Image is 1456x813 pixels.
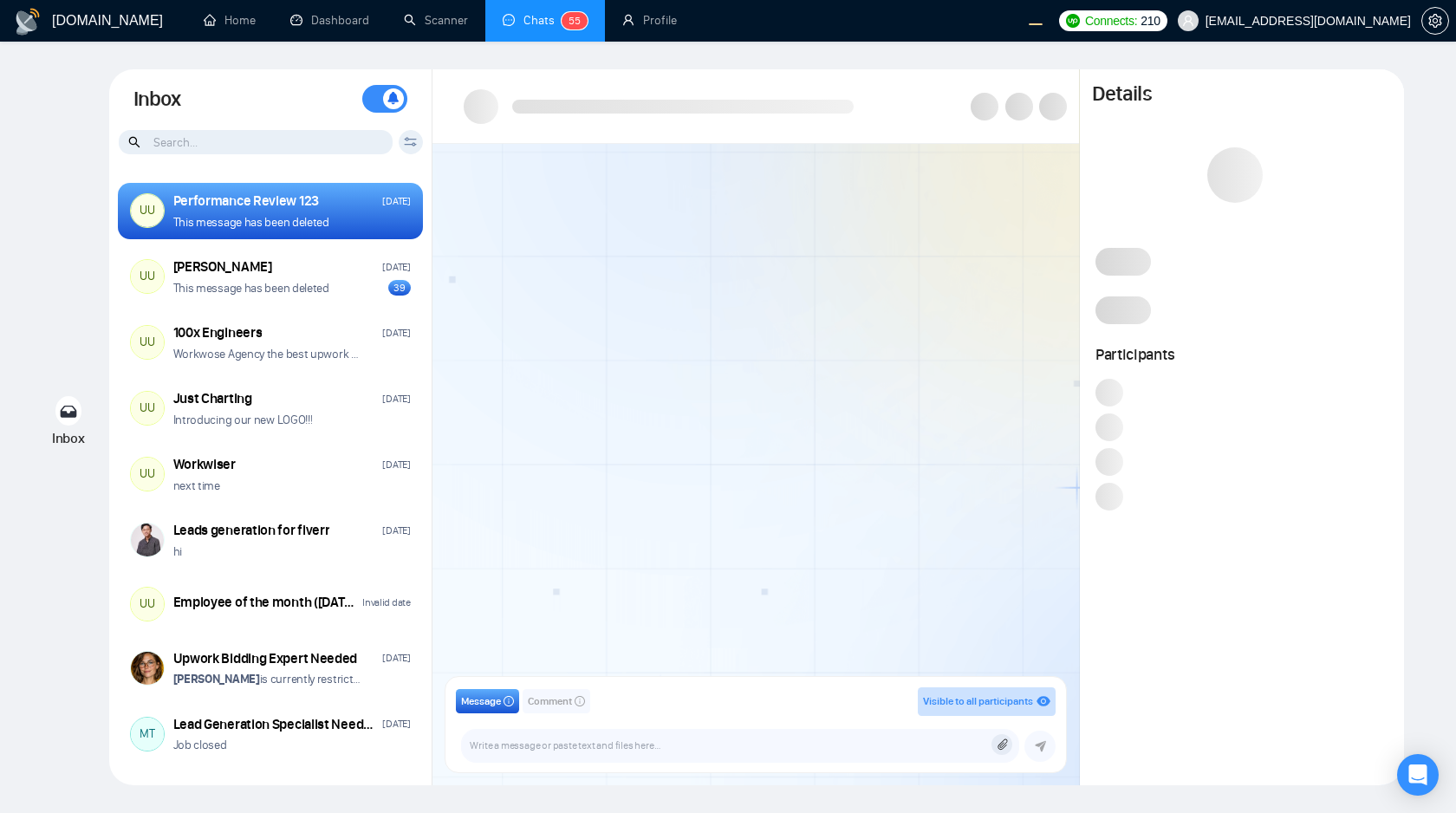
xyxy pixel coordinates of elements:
p: hi [173,543,182,560]
span: info-circle [575,696,585,706]
button: Commentinfo-circle [523,689,590,713]
p: Workwose Agency the best upwork agency ever �� [173,346,363,362]
div: MT [131,718,164,751]
div: 39 [388,280,411,296]
p: Introducing our new LOGO!!! [173,412,313,428]
div: Just Charting [173,389,252,408]
button: Messageinfo-circle [456,689,519,713]
div: [DATE] [382,457,410,473]
div: UU [131,458,164,491]
div: UU [131,194,164,227]
div: UU [131,392,164,425]
img: upwork-logo.png [1066,14,1080,28]
div: [DATE] [382,325,410,341]
h1: Inbox [133,85,181,114]
span: Comment [528,693,572,710]
strong: [PERSON_NAME] [173,672,260,686]
sup: 55 [562,12,588,29]
span: Inbox [52,430,85,446]
div: UU [131,588,164,621]
div: [DATE] [382,523,410,539]
div: Upwork Bidding Expert Needed [173,649,358,668]
div: Employee of the month ([DATE]) [173,593,358,612]
span: 5 [575,15,581,27]
a: setting [1421,14,1449,28]
h1: Details [1092,81,1151,107]
span: Connects: [1085,11,1137,30]
span: Visible to all participants [923,695,1033,707]
p: next time [173,478,220,494]
a: messageChats55 [503,13,588,28]
div: [DATE] [382,259,410,276]
div: Invalid date [362,595,410,611]
div: Performance Review 123 [173,192,319,211]
span: 210 [1141,11,1160,30]
span: info-circle [504,696,514,706]
div: UU [131,260,164,293]
div: [DATE] [382,650,410,667]
a: searchScanner [404,13,468,28]
p: is currently restricted from this conversation [173,671,363,687]
p: This message has been deleted [173,280,329,296]
span: user [1182,15,1194,27]
span: setting [1422,14,1448,28]
span: eye [1037,694,1050,708]
button: setting [1421,7,1449,35]
span: Message [461,693,501,710]
p: Job closed [173,737,227,753]
div: Workwiser [173,455,236,474]
div: Leads generation for fiverr [173,521,330,540]
div: [PERSON_NAME] [173,257,272,276]
p: This message has been deleted [173,214,329,231]
a: homeHome [204,13,256,28]
a: userProfile [622,13,677,28]
span: search [128,133,143,152]
div: UU [131,326,164,359]
h1: Participants [1095,345,1389,364]
input: Search... [119,130,393,154]
a: dashboardDashboard [290,13,369,28]
img: Ari Sulistya [131,524,164,556]
div: 100x Engineers [173,323,263,342]
div: Lead Generation Specialist Needed for Growing Business [173,715,378,734]
div: Open Intercom Messenger [1397,754,1439,796]
div: [DATE] [382,193,410,210]
img: logo [14,8,42,36]
span: 5 [569,15,575,27]
div: [DATE] [382,391,410,407]
div: [DATE] [382,716,410,732]
img: Irene Buht [131,652,164,685]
